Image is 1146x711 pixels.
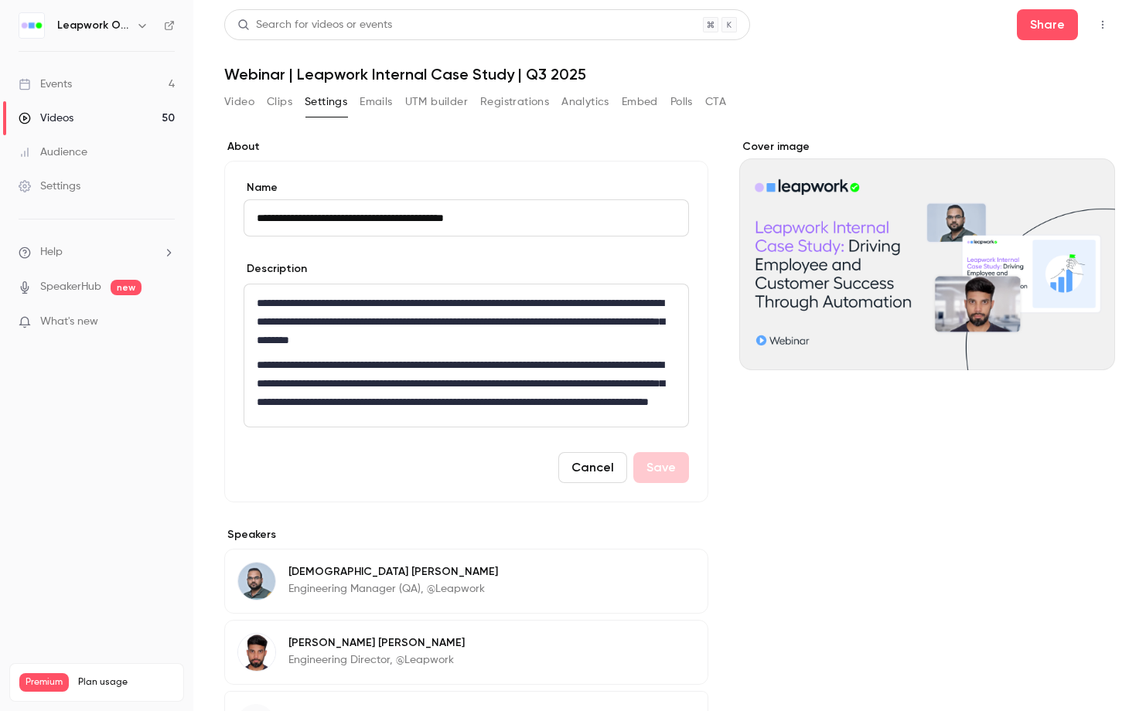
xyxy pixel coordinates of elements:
[288,652,465,668] p: Engineering Director, @Leapwork
[156,315,175,329] iframe: Noticeable Trigger
[480,90,549,114] button: Registrations
[19,145,87,160] div: Audience
[622,90,658,114] button: Embed
[19,179,80,194] div: Settings
[111,280,142,295] span: new
[405,90,468,114] button: UTM builder
[78,676,174,689] span: Plan usage
[237,17,392,33] div: Search for videos or events
[40,279,101,295] a: SpeakerHub
[288,581,498,597] p: Engineering Manager (QA), @Leapwork
[224,549,708,614] div: Vaibhav Kumar[DEMOGRAPHIC_DATA] [PERSON_NAME]Engineering Manager (QA), @Leapwork
[305,90,347,114] button: Settings
[224,90,254,114] button: Video
[670,90,693,114] button: Polls
[238,563,275,600] img: Vaibhav Kumar
[288,635,465,651] p: [PERSON_NAME] [PERSON_NAME]
[19,13,44,38] img: Leapwork Online Event
[19,111,73,126] div: Videos
[1017,9,1078,40] button: Share
[238,634,275,671] img: Vibhor Rastogi
[19,244,175,260] li: help-dropdown-opener
[267,90,292,114] button: Clips
[40,244,63,260] span: Help
[244,284,689,427] section: description
[1090,12,1115,37] button: Top Bar Actions
[224,527,708,543] label: Speakers
[288,564,498,580] p: [DEMOGRAPHIC_DATA] [PERSON_NAME]
[244,261,307,277] label: Description
[739,139,1116,155] label: Cover image
[244,284,688,427] div: editor
[360,90,392,114] button: Emails
[40,314,98,330] span: What's new
[705,90,726,114] button: CTA
[224,65,1115,83] h1: Webinar | Leapwork Internal Case Study | Q3 2025
[224,620,708,685] div: Vibhor Rastogi[PERSON_NAME] [PERSON_NAME]Engineering Director, @Leapwork
[244,180,689,196] label: Name
[19,673,69,692] span: Premium
[19,77,72,92] div: Events
[224,139,708,155] label: About
[561,90,609,114] button: Analytics
[739,139,1116,370] section: Cover image
[57,18,130,33] h6: Leapwork Online Event
[558,452,627,483] button: Cancel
